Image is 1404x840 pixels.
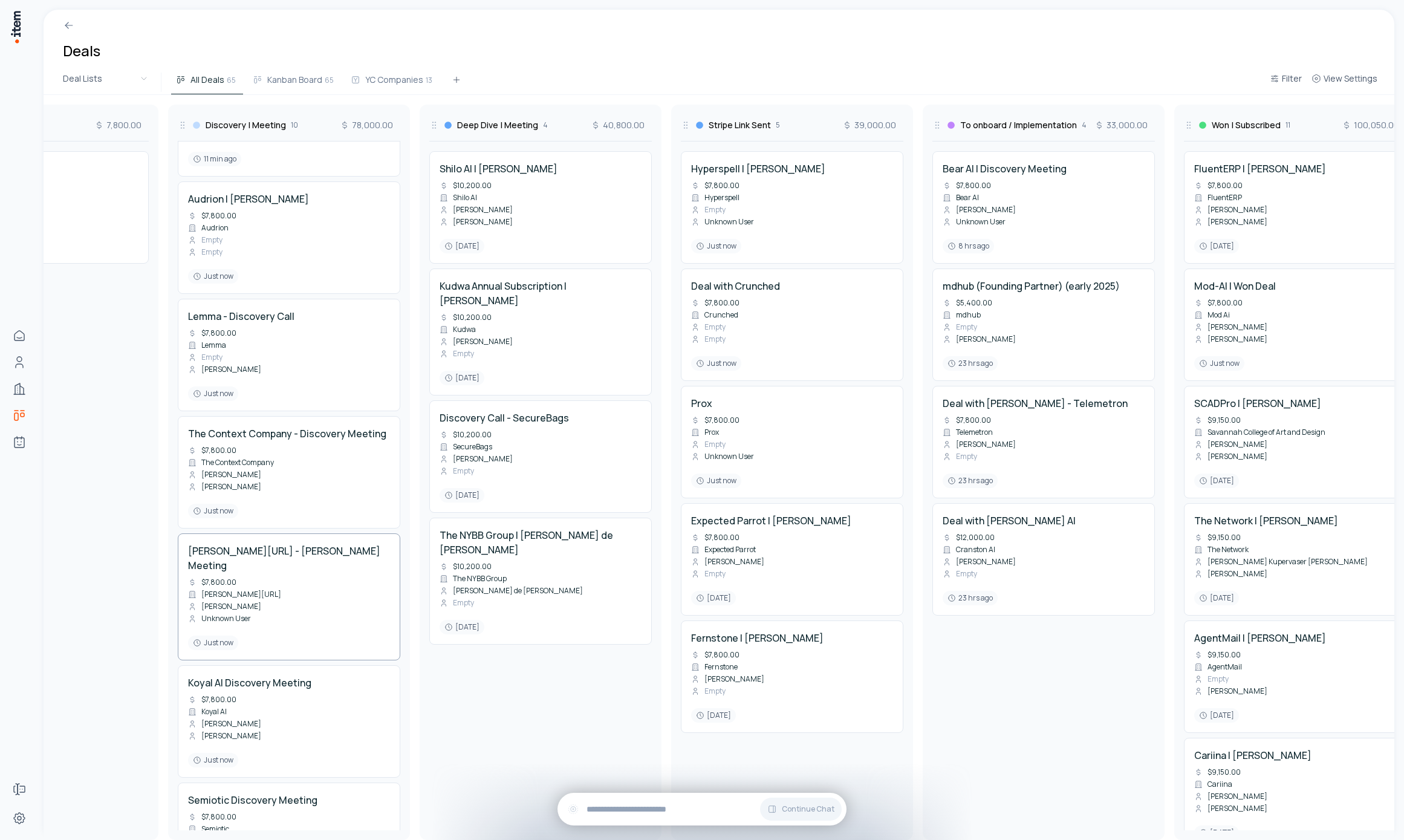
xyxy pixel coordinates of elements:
div: Just now [691,239,741,253]
div: [PERSON_NAME] [188,365,261,374]
div: [DATE] [1194,708,1239,723]
a: Forms [7,777,31,801]
div: Telemetron [943,428,993,437]
div: $7,800.00 [188,328,236,338]
a: [PERSON_NAME][URL] - [PERSON_NAME] Meeting$7,800.00[PERSON_NAME][URL][PERSON_NAME]Unknown UserJus... [188,544,390,650]
div: Deal with [PERSON_NAME] - Telemetron$7,800.00Telemetron[PERSON_NAME]Empty23 hrs ago [932,386,1155,498]
div: $10,200.00 [440,430,492,440]
span: All Deals [190,74,224,86]
div: [PERSON_NAME] [691,557,764,567]
span: Kanban Board [267,74,322,86]
span: Empty [704,686,726,696]
div: [PERSON_NAME] [691,674,764,684]
div: The Context Company [188,458,274,467]
div: $5,400.00 [943,298,992,308]
div: The NYBB Group | [PERSON_NAME] de [PERSON_NAME]$10,200.00The NYBB Group[PERSON_NAME] de [PERSON_N... [429,518,652,645]
div: Just now [188,636,238,650]
h4: AgentMail | [PERSON_NAME] [1194,631,1326,645]
h4: Shilo AI | [PERSON_NAME] [440,161,557,176]
div: 23 hrs ago [943,474,998,488]
div: Unknown User [188,614,251,623]
div: [PERSON_NAME] Kupervaser [PERSON_NAME] [1194,557,1368,567]
a: FluentERP | [PERSON_NAME]$7,800.00FluentERP[PERSON_NAME][PERSON_NAME][DATE] [1194,161,1396,253]
div: $9,150.00 [1194,767,1241,777]
h4: Cariina | [PERSON_NAME] [1194,748,1311,763]
div: Just now [1194,356,1244,371]
span: Empty [956,322,977,332]
div: $7,800.00 [1194,298,1243,308]
div: [DATE] [440,488,484,503]
div: Lemma [188,340,226,350]
span: 4 [543,120,548,130]
a: Mod-AI | Won Deal$7,800.00Mod Ai[PERSON_NAME][PERSON_NAME]Just now [1194,279,1396,371]
span: Empty [704,569,726,579]
span: View Settings [1324,73,1377,85]
span: Empty [453,349,474,359]
span: Filter [1282,73,1302,85]
div: Bear AI | Discovery Meeting$7,800.00Bear AI[PERSON_NAME]Unknown User8 hrs ago [932,151,1155,264]
div: Expected Parrot | [PERSON_NAME]$7,800.00Expected Parrot[PERSON_NAME]Empty[DATE] [681,503,903,616]
h4: Audrion | [PERSON_NAME] [188,192,309,206]
div: [DATE] [1194,239,1239,253]
div: 23 hrs ago [943,591,998,605]
span: 100,050.00 [1342,119,1399,131]
h3: Deep Dive | Meeting [457,119,538,131]
div: Cariina [1194,780,1232,789]
div: [PERSON_NAME] [440,337,513,347]
div: Expected Parrot [691,545,756,555]
div: $9,150.00 [1194,650,1241,660]
div: Unknown User [691,452,754,461]
div: Audrion | [PERSON_NAME]$7,800.00AudrionEmptyEmptyJust now [178,181,400,294]
div: $7,800.00 [188,211,236,221]
div: Fernstone | [PERSON_NAME]$7,800.00Fernstone[PERSON_NAME]Empty[DATE] [681,620,903,733]
div: [PERSON_NAME] [440,217,513,227]
div: [PERSON_NAME] [188,602,261,611]
h4: Fernstone | [PERSON_NAME] [691,631,824,645]
a: Shilo AI | [PERSON_NAME]$10,200.00Shilo AI[PERSON_NAME][PERSON_NAME][DATE] [440,161,642,253]
div: $12,000.00 [943,533,995,542]
span: 4 [1082,120,1087,130]
h4: Deal with [PERSON_NAME] AI [943,513,1076,528]
button: YC Companies13 [346,73,440,94]
span: Empty [201,235,223,245]
div: mdhub [943,310,981,320]
h4: Kudwa Annual Subscription | [PERSON_NAME] [440,279,642,308]
div: [PERSON_NAME] [1194,205,1267,215]
span: 40,800.00 [591,119,645,131]
button: Kanban Board65 [248,73,341,94]
a: Hyperspell | [PERSON_NAME]$7,800.00HyperspellEmptyUnknown UserJust now [691,161,893,253]
span: 10 [291,120,298,130]
a: Discovery Call - SecureBags$10,200.00SecureBags[PERSON_NAME]Empty[DATE] [440,411,642,503]
h4: The NYBB Group | [PERSON_NAME] de [PERSON_NAME] [440,528,642,557]
a: mdhub (Founding Partner) (early 2025)$5,400.00mdhubEmpty[PERSON_NAME]23 hrs ago [943,279,1145,371]
button: All Deals65 [171,73,243,94]
div: 23 hrs ago [943,356,998,371]
h4: The Network | [PERSON_NAME] [1194,513,1338,528]
h4: Hyperspell | [PERSON_NAME] [691,161,825,176]
a: Deal with Crunched$7,800.00CrunchedEmptyEmptyJust now [691,279,893,371]
div: $9,150.00 [1194,415,1241,425]
div: $10,200.00 [440,181,492,190]
div: Deal with Crunched$7,800.00CrunchedEmptyEmptyJust now [681,269,903,381]
button: View Settings [1307,71,1382,93]
div: AgentMail [1194,662,1242,672]
div: [PERSON_NAME] [943,334,1016,344]
h4: mdhub (Founding Partner) (early 2025) [943,279,1120,293]
div: Kudwa [440,325,476,334]
span: Empty [704,440,726,449]
h4: Deal with [PERSON_NAME] - Telemetron [943,396,1128,411]
span: Empty [1207,674,1229,684]
div: $7,800.00 [691,415,739,425]
span: Empty [704,322,726,332]
a: Contacts [7,350,31,374]
a: Bear AI | Discovery Meeting$7,800.00Bear AI[PERSON_NAME]Unknown User8 hrs ago [943,161,1145,253]
div: SecureBags [440,442,492,452]
div: $9,150.00 [1194,533,1241,542]
span: 65 [325,74,334,85]
div: [DATE] [440,371,484,385]
h4: Semiotic Discovery Meeting [188,793,317,807]
div: Bear AI [943,193,979,203]
div: [PERSON_NAME] [943,205,1016,215]
div: Crunched [691,310,738,320]
div: [PERSON_NAME] [943,440,1016,449]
